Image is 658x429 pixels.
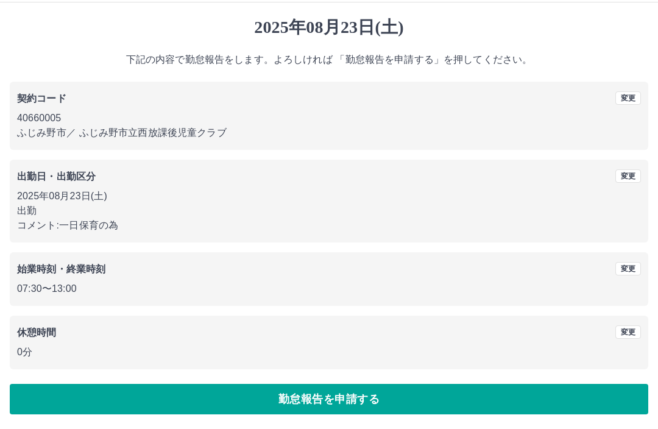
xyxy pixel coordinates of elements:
p: 下記の内容で勤怠報告をします。よろしければ 「勤怠報告を申請する」を押してください。 [10,53,648,68]
b: 出勤日・出勤区分 [17,172,96,182]
h1: 2025年08月23日(土) [10,18,648,38]
button: 勤怠報告を申請する [10,385,648,415]
button: 変更 [615,170,641,183]
p: 出勤 [17,204,641,219]
b: 休憩時間 [17,328,57,338]
p: コメント: 一日保育の為 [17,219,641,233]
p: 2025年08月23日(土) [17,190,641,204]
p: ふじみ野市 ／ ふじみ野市立西放課後児童クラブ [17,126,641,141]
p: 07:30 〜 13:00 [17,282,641,297]
p: 40660005 [17,112,641,126]
b: 契約コード [17,94,66,104]
button: 変更 [615,92,641,105]
p: 0分 [17,346,641,360]
button: 変更 [615,326,641,339]
b: 始業時刻・終業時刻 [17,264,105,275]
button: 変更 [615,263,641,276]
